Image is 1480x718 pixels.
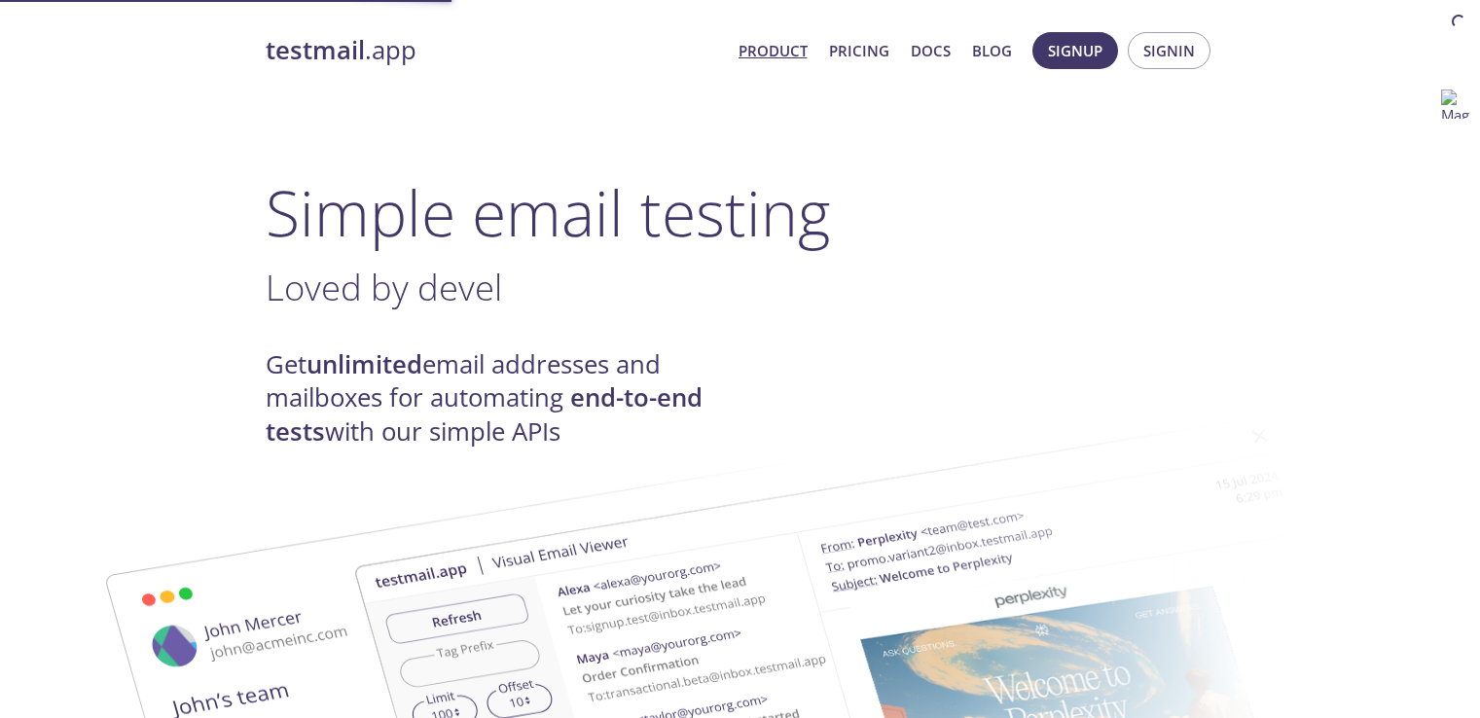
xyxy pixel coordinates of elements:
span: Signin [1143,38,1195,63]
button: Signin [1128,32,1210,69]
a: testmail.app [266,34,723,67]
a: Product [739,38,808,63]
a: Blog [972,38,1012,63]
span: Loved by devel [266,263,502,311]
a: Docs [911,38,951,63]
a: Pricing [829,38,889,63]
strong: unlimited [307,347,422,381]
h1: Simple email testing [266,175,1215,250]
span: Signup [1048,38,1102,63]
strong: testmail [266,33,365,67]
strong: end-to-end tests [266,380,703,448]
button: Signup [1032,32,1118,69]
h4: Get email addresses and mailboxes for automating with our simple APIs [266,348,740,449]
